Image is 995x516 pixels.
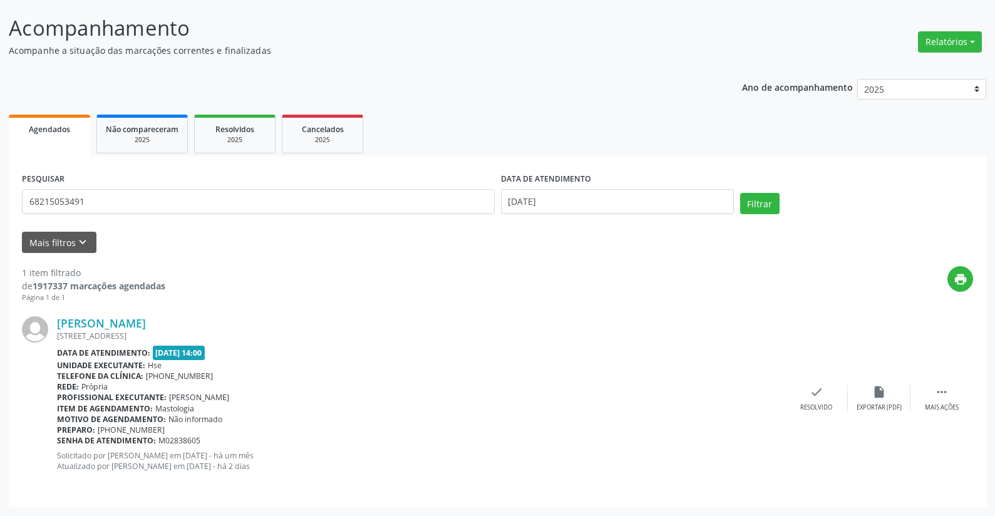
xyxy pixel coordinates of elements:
[22,189,495,214] input: Nome, código do beneficiário ou CPF
[57,371,143,381] b: Telefone da clínica:
[158,435,200,446] span: M02838605
[168,414,222,425] span: Não informado
[57,425,95,435] b: Preparo:
[57,360,145,371] b: Unidade executante:
[740,193,780,214] button: Filtrar
[155,403,194,414] span: Mastologia
[153,346,205,360] span: [DATE] 14:00
[57,392,167,403] b: Profissional executante:
[872,385,886,399] i: insert_drive_file
[169,392,229,403] span: [PERSON_NAME]
[57,450,785,472] p: Solicitado por [PERSON_NAME] em [DATE] - há um mês Atualizado por [PERSON_NAME] em [DATE] - há 2 ...
[22,232,96,254] button: Mais filtroskeyboard_arrow_down
[81,381,108,392] span: Própria
[148,360,162,371] span: Hse
[215,124,254,135] span: Resolvidos
[501,170,591,189] label: DATA DE ATENDIMENTO
[204,135,266,145] div: 2025
[302,124,344,135] span: Cancelados
[810,385,823,399] i: check
[291,135,354,145] div: 2025
[925,403,959,412] div: Mais ações
[857,403,902,412] div: Exportar (PDF)
[954,272,967,286] i: print
[22,170,64,189] label: PESQUISAR
[57,381,79,392] b: Rede:
[106,135,178,145] div: 2025
[742,79,853,95] p: Ano de acompanhamento
[22,292,165,303] div: Página 1 de 1
[106,124,178,135] span: Não compareceram
[76,235,90,249] i: keyboard_arrow_down
[57,414,166,425] b: Motivo de agendamento:
[501,189,734,214] input: Selecione um intervalo
[146,371,213,381] span: [PHONE_NUMBER]
[935,385,949,399] i: 
[57,348,150,358] b: Data de atendimento:
[9,13,693,44] p: Acompanhamento
[22,316,48,343] img: img
[57,316,146,330] a: [PERSON_NAME]
[947,266,973,292] button: print
[33,280,165,292] strong: 1917337 marcações agendadas
[29,124,70,135] span: Agendados
[57,331,785,341] div: [STREET_ADDRESS]
[9,44,693,57] p: Acompanhe a situação das marcações correntes e finalizadas
[98,425,165,435] span: [PHONE_NUMBER]
[57,435,156,446] b: Senha de atendimento:
[57,403,153,414] b: Item de agendamento:
[22,279,165,292] div: de
[800,403,832,412] div: Resolvido
[22,266,165,279] div: 1 item filtrado
[918,31,982,53] button: Relatórios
